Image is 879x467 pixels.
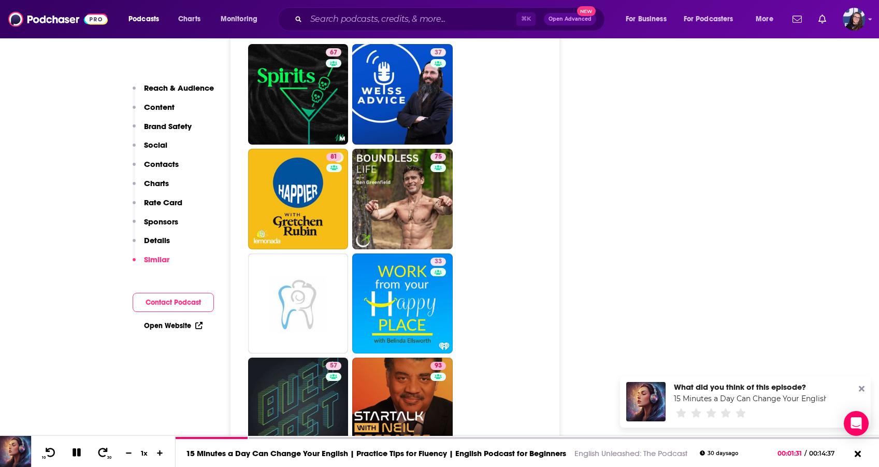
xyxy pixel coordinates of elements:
a: Show notifications dropdown [788,10,806,28]
button: open menu [213,11,271,27]
div: Open Intercom Messenger [844,411,869,436]
a: 15 Minutes a Day Can Change Your English | Practice Tips for Fluency | English Podcast for Beginners [186,448,566,458]
img: Podchaser - Follow, Share and Rate Podcasts [8,9,108,29]
span: 57 [330,361,337,371]
a: 81 [248,149,349,249]
p: Rate Card [144,197,182,207]
div: 30 days ago [700,450,738,456]
button: Open AdvancedNew [544,13,596,25]
span: For Business [626,12,667,26]
a: 67 [326,48,341,56]
span: ⌘ K [516,12,536,26]
button: Charts [133,178,169,197]
a: 81 [326,153,341,161]
a: 57 [326,362,341,370]
p: Reach & Audience [144,83,214,93]
button: Sponsors [133,217,178,236]
div: Search podcasts, credits, & more... [287,7,615,31]
button: Contact Podcast [133,293,214,312]
a: 37 [352,44,453,145]
p: Charts [144,178,169,188]
a: 37 [430,48,446,56]
a: 57 [248,358,349,458]
div: What did you think of this episode? [674,382,826,392]
button: Show profile menu [843,8,866,31]
p: Social [144,140,167,150]
button: 30 [94,447,113,460]
button: open menu [121,11,172,27]
a: Show notifications dropdown [814,10,830,28]
button: Similar [133,254,169,274]
button: Social [133,140,167,159]
a: Charts [171,11,207,27]
button: 10 [40,447,60,460]
span: New [577,6,596,16]
span: 37 [435,48,442,58]
a: Open Website [144,321,203,330]
span: For Podcasters [684,12,733,26]
button: Reach & Audience [133,83,214,102]
button: Brand Safety [133,121,192,140]
a: 75 [352,149,453,249]
span: / [804,449,806,457]
span: 75 [435,152,442,162]
span: 33 [435,257,442,267]
input: Search podcasts, credits, & more... [306,11,516,27]
span: 67 [330,48,337,58]
button: Details [133,235,170,254]
span: Podcasts [128,12,159,26]
p: Similar [144,254,169,264]
span: Logged in as CallieDaruk [843,8,866,31]
span: Open Advanced [549,17,592,22]
a: 75 [430,153,446,161]
p: Sponsors [144,217,178,227]
img: User Profile [843,8,866,31]
span: 93 [435,361,442,371]
span: 10 [42,456,46,460]
a: 33 [430,258,446,266]
span: 00:01:31 [777,449,804,457]
a: English Unleashed: The Podcast [574,448,687,458]
div: 1 x [136,449,153,457]
a: 33 [352,253,453,354]
p: Contacts [144,159,179,169]
span: Charts [178,12,200,26]
span: 00:14:37 [806,449,845,457]
img: 15 Minutes a Day Can Change Your English | Practice Tips for Fluency | English Podcast for Beginners [626,382,666,421]
button: Contacts [133,159,179,178]
span: More [756,12,773,26]
p: Brand Safety [144,121,192,131]
span: 81 [330,152,337,162]
p: Details [144,235,170,245]
button: open menu [677,11,748,27]
a: 93 [430,362,446,370]
span: 30 [107,456,111,460]
p: Content [144,102,175,112]
span: Monitoring [221,12,257,26]
button: open menu [748,11,786,27]
a: 93 [352,358,453,458]
button: Content [133,102,175,121]
button: Rate Card [133,197,182,217]
button: open menu [618,11,680,27]
a: 67 [248,44,349,145]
